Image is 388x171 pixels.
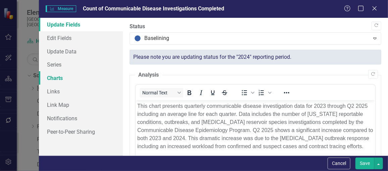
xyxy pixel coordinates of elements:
[39,31,123,45] a: Edit Fields
[130,23,381,31] label: Status
[239,88,255,97] div: Bullet list
[39,98,123,112] a: Link Map
[39,112,123,125] a: Notifications
[39,45,123,58] a: Update Data
[328,158,350,169] button: Cancel
[39,125,123,138] a: Peer-to-Peer Sharing
[195,88,207,97] button: Italic
[142,90,175,95] span: Normal Text
[256,88,273,97] div: Numbered list
[46,5,76,12] span: Measure
[140,88,183,97] button: Block Normal Text
[184,88,195,97] button: Bold
[83,5,224,12] span: Count of Communicable Disease Investigations Completed
[39,18,123,31] a: Update Fields
[39,85,123,98] a: Links
[207,88,219,97] button: Underline
[39,71,123,85] a: Charts
[135,71,162,79] legend: Analysis
[355,158,374,169] button: Save
[219,88,230,97] button: Strikethrough
[281,88,292,97] button: Reveal or hide additional toolbar items
[39,58,123,71] a: Series
[130,50,381,65] div: Please note you are updating status for the "2024" reporting period.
